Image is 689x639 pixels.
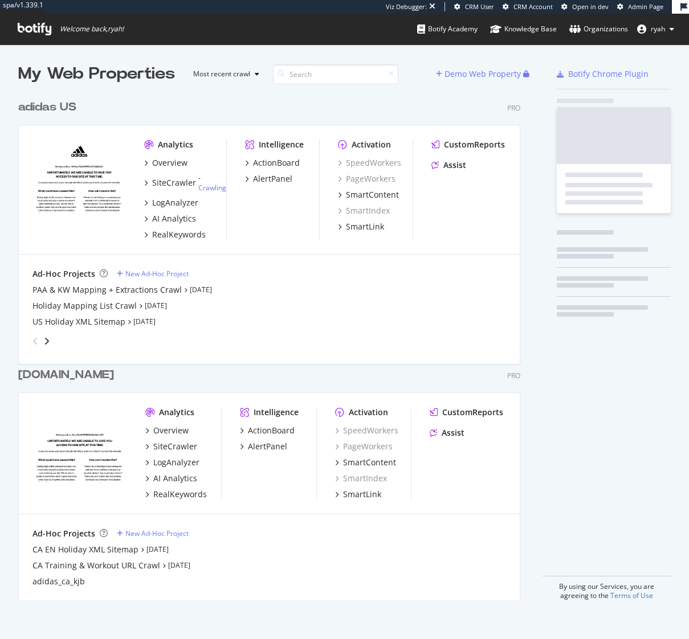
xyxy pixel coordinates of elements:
a: Assist [430,427,464,439]
a: ActionBoard [240,425,295,436]
div: Botify Academy [417,23,478,35]
a: [DATE] [190,285,212,294]
a: [DOMAIN_NAME] [18,367,119,383]
button: Demo Web Property [436,65,523,83]
a: New Ad-Hoc Project [117,269,189,278]
a: Crawling [198,183,226,192]
div: SiteCrawler [152,177,196,189]
a: Holiday Mapping List Crawl [32,300,137,312]
a: adidas US [18,99,81,116]
a: RealKeywords [145,489,207,500]
div: angle-right [43,335,51,347]
a: SpeedWorkers [338,157,401,169]
a: SmartLink [335,489,381,500]
div: Demo Web Property [445,68,521,80]
input: Search [273,64,398,84]
a: SmartIndex [338,205,390,216]
div: grid [18,85,529,600]
a: SmartContent [335,457,396,468]
a: PageWorkers [338,173,396,185]
a: SmartContent [338,189,399,200]
a: Overview [145,425,189,436]
a: ActionBoard [245,157,300,169]
div: Ad-Hoc Projects [32,268,95,280]
a: Botify Chrome Plugin [557,68,649,80]
div: RealKeywords [152,229,206,240]
div: Overview [153,425,189,436]
a: US Holiday XML Sitemap [32,316,125,327]
a: Open in dev [561,2,609,11]
a: Terms of Use [610,591,653,600]
a: LogAnalyzer [145,457,199,468]
a: SiteCrawler- Crawling [144,173,226,192]
div: Assist [442,427,464,439]
div: SmartContent [346,189,399,200]
a: [DATE] [145,301,167,310]
div: LogAnalyzer [153,457,199,468]
a: SmartIndex [335,473,387,484]
a: Demo Web Property [436,69,523,79]
a: New Ad-Hoc Project [117,529,189,538]
div: Overview [152,157,187,169]
div: AlertPanel [248,441,287,452]
button: ryah [628,20,683,38]
a: AI Analytics [145,473,197,484]
button: Most recent crawl [184,65,264,83]
div: By using our Services, you are agreeing to the [543,576,671,600]
a: CRM Account [503,2,553,11]
div: Botify Chrome Plugin [568,68,649,80]
div: Viz Debugger: [386,2,427,11]
div: adidas US [18,99,76,116]
a: SmartLink [338,221,384,232]
div: AI Analytics [153,473,197,484]
a: SpeedWorkers [335,425,398,436]
a: CA Training & Workout URL Crawl [32,560,160,571]
a: Overview [144,157,187,169]
div: angle-left [28,332,43,350]
a: adidas_ca_kjb [32,576,85,587]
a: PageWorkers [335,441,393,452]
div: LogAnalyzer [152,197,198,208]
span: Open in dev [572,2,609,11]
div: [DOMAIN_NAME] [18,367,114,383]
span: CRM Account [513,2,553,11]
div: Organizations [569,23,628,35]
a: PAA & KW Mapping + Extractions Crawl [32,284,182,296]
div: SiteCrawler [153,441,197,452]
div: Activation [349,407,388,418]
a: CA EN Holiday XML Sitemap [32,544,138,555]
div: ActionBoard [253,157,300,169]
div: Knowledge Base [490,23,557,35]
div: Pro [507,371,520,380]
a: Organizations [569,14,628,44]
a: AI Analytics [144,213,196,224]
a: CustomReports [431,139,505,150]
span: ryah [651,24,665,34]
div: CustomReports [442,407,503,418]
div: RealKeywords [153,489,207,500]
a: Assist [431,159,466,171]
a: [DATE] [146,544,169,554]
div: Pro [507,103,520,113]
div: Activation [352,139,391,150]
a: [DATE] [168,560,190,570]
a: Botify Academy [417,14,478,44]
div: Analytics [159,407,194,418]
a: Admin Page [617,2,663,11]
div: Analytics [158,139,193,150]
span: Admin Page [628,2,663,11]
div: Assist [443,159,466,171]
a: AlertPanel [240,441,287,452]
a: [DATE] [133,317,156,326]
